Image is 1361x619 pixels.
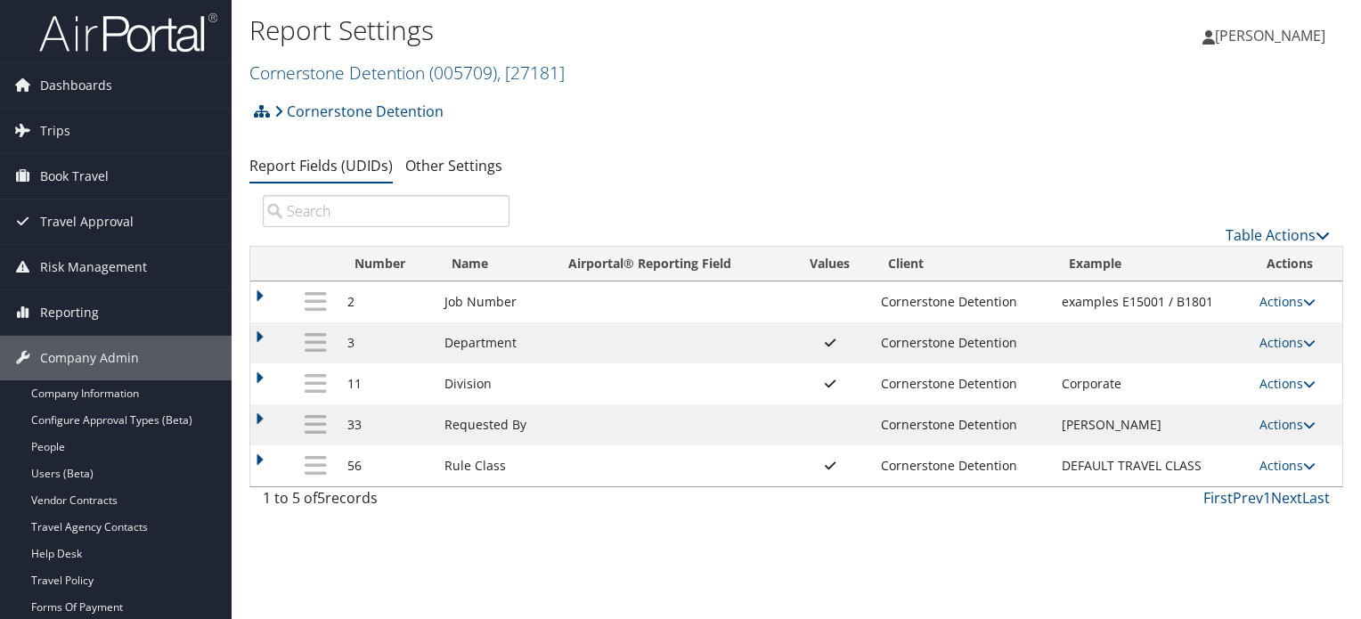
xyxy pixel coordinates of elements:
[1259,375,1316,392] a: Actions
[249,61,565,85] a: Cornerstone Detention
[872,281,1052,322] td: Cornerstone Detention
[405,156,502,175] a: Other Settings
[1202,9,1343,62] a: [PERSON_NAME]
[1259,334,1316,351] a: Actions
[436,404,552,445] td: Requested By
[872,322,1052,363] td: Cornerstone Detention
[338,281,436,322] td: 2
[788,247,873,281] th: Values
[1053,363,1251,404] td: Corporate
[292,247,339,281] th: : activate to sort column descending
[1226,225,1330,245] a: Table Actions
[249,156,393,175] a: Report Fields (UDIDs)
[436,445,552,486] td: Rule Class
[1263,488,1271,508] a: 1
[40,245,147,289] span: Risk Management
[1259,416,1316,433] a: Actions
[1233,488,1263,508] a: Prev
[1053,281,1251,322] td: examples E15001 / B1801
[429,61,497,85] span: ( 005709 )
[274,94,444,129] a: Cornerstone Detention
[1053,404,1251,445] td: [PERSON_NAME]
[338,322,436,363] td: 3
[1271,488,1302,508] a: Next
[436,322,552,363] td: Department
[1215,26,1325,45] span: [PERSON_NAME]
[249,12,979,49] h1: Report Settings
[872,445,1052,486] td: Cornerstone Detention
[40,63,112,108] span: Dashboards
[552,247,787,281] th: Airportal&reg; Reporting Field
[40,109,70,153] span: Trips
[317,488,325,508] span: 5
[436,247,552,281] th: Name
[872,247,1052,281] th: Client
[1251,247,1342,281] th: Actions
[338,247,436,281] th: Number
[1302,488,1330,508] a: Last
[40,290,99,335] span: Reporting
[497,61,565,85] span: , [ 27181 ]
[40,200,134,244] span: Travel Approval
[1203,488,1233,508] a: First
[436,281,552,322] td: Job Number
[1053,445,1251,486] td: DEFAULT TRAVEL CLASS
[338,363,436,404] td: 11
[436,363,552,404] td: Division
[872,404,1052,445] td: Cornerstone Detention
[338,404,436,445] td: 33
[263,195,509,227] input: Search
[39,12,217,53] img: airportal-logo.png
[1259,457,1316,474] a: Actions
[40,336,139,380] span: Company Admin
[263,487,509,517] div: 1 to 5 of records
[1053,247,1251,281] th: Example
[1259,293,1316,310] a: Actions
[40,154,109,199] span: Book Travel
[872,363,1052,404] td: Cornerstone Detention
[338,445,436,486] td: 56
